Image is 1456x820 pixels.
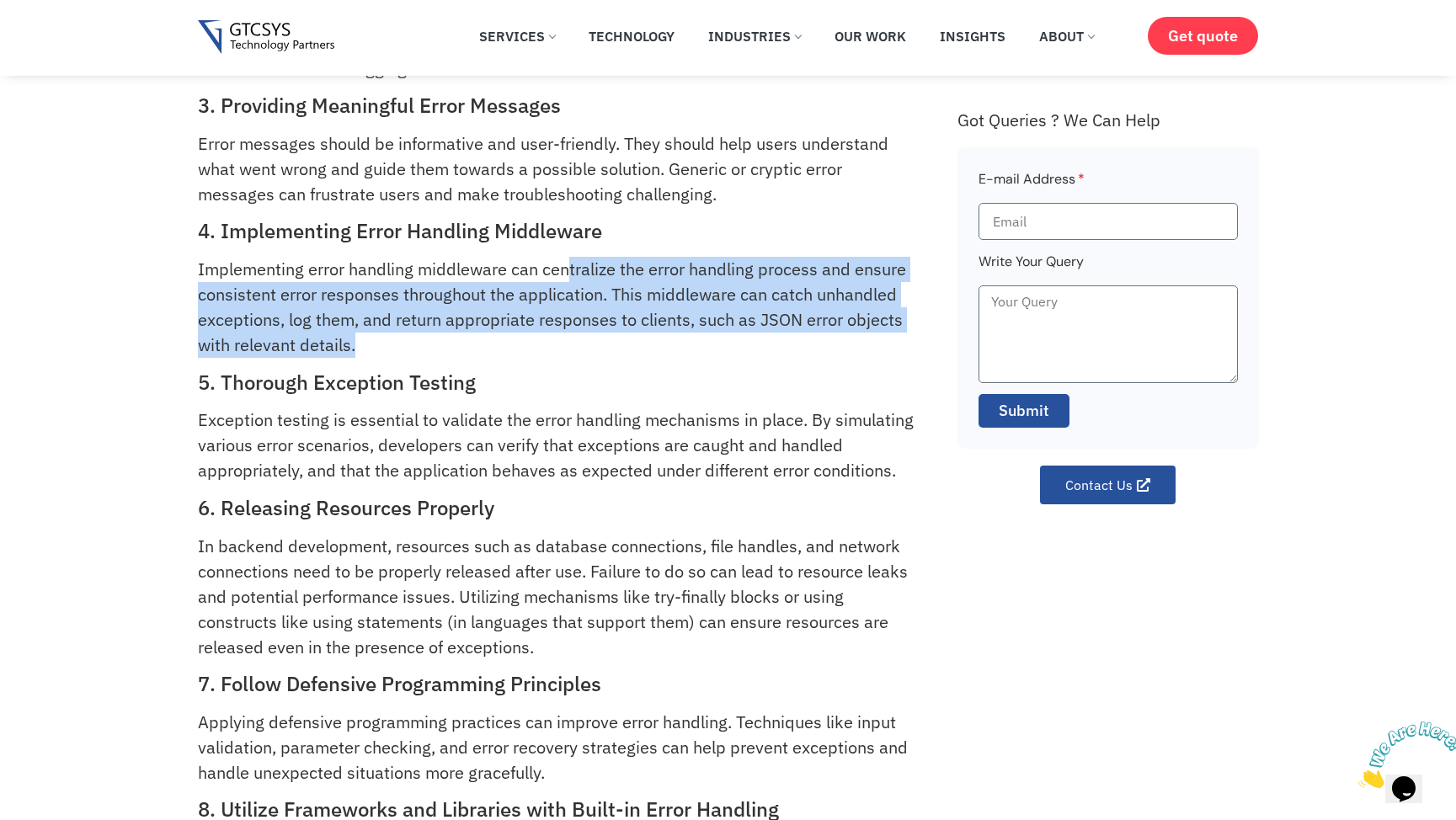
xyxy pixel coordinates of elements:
div: Got Queries ? We Can Help [957,109,1259,130]
a: Technology [576,18,687,55]
a: Industries [696,18,813,55]
h2: 6. Releasing Resources Properly [198,496,920,520]
p: Applying defensive programming practices can improve error handling. Techniques like input valida... [198,710,920,785]
img: Chat attention grabber [7,7,111,73]
a: Our Work [822,18,919,55]
p: Implementing error handling middleware can centralize the error handling process and ensure consi... [198,257,920,358]
a: Get quote [1148,17,1258,55]
input: Email [979,203,1238,240]
h2: 5. Thorough Exception Testing [198,370,920,395]
h2: 3. Providing Meaningful Error Messages [198,93,920,118]
label: E-mail Address [979,168,1085,203]
h2: 7. Follow Defensive Programming Principles [198,672,920,696]
span: Submit [999,400,1049,422]
a: Contact Us [1040,466,1176,504]
label: Write Your Query [979,251,1084,285]
span: Get quote [1168,27,1238,45]
iframe: chat widget [1352,715,1456,795]
button: Submit [979,394,1069,428]
h2: 4. Implementing Error Handling Middleware [198,219,920,243]
a: About [1027,18,1107,55]
img: Gtcsys logo [198,20,335,55]
p: Error messages should be informative and user-friendly. They should help users understand what we... [198,131,920,207]
p: In backend development, resources such as database connections, file handles, and network connect... [198,534,920,660]
form: Faq Form [979,168,1238,439]
p: Exception testing is essential to validate the error handling mechanisms in place. By simulating ... [198,407,920,483]
a: Insights [927,18,1018,55]
span: Contact Us [1065,478,1133,492]
a: Services [467,18,568,55]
